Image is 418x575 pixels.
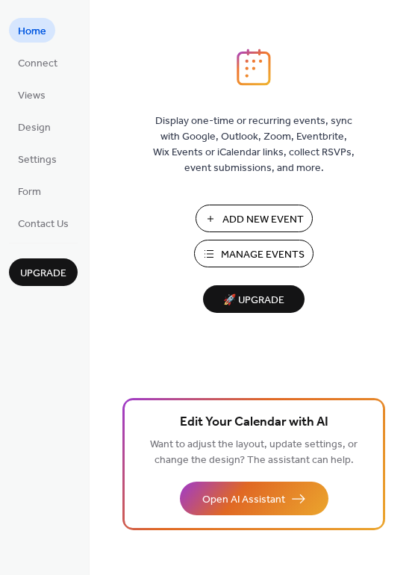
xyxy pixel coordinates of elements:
[196,205,313,232] button: Add New Event
[20,266,66,282] span: Upgrade
[18,120,51,136] span: Design
[18,152,57,168] span: Settings
[9,50,66,75] a: Connect
[194,240,313,267] button: Manage Events
[9,258,78,286] button: Upgrade
[180,412,328,433] span: Edit Your Calendar with AI
[9,114,60,139] a: Design
[202,492,285,508] span: Open AI Assistant
[222,212,304,228] span: Add New Event
[18,24,46,40] span: Home
[18,88,46,104] span: Views
[221,247,305,263] span: Manage Events
[18,217,69,232] span: Contact Us
[9,178,50,203] a: Form
[9,82,54,107] a: Views
[18,56,57,72] span: Connect
[9,18,55,43] a: Home
[150,435,358,470] span: Want to adjust the layout, update settings, or change the design? The assistant can help.
[153,114,355,176] span: Display one-time or recurring events, sync with Google, Outlook, Zoom, Eventbrite, Wix Events or ...
[212,290,296,311] span: 🚀 Upgrade
[203,285,305,313] button: 🚀 Upgrade
[237,49,271,86] img: logo_icon.svg
[180,482,328,515] button: Open AI Assistant
[9,211,78,235] a: Contact Us
[9,146,66,171] a: Settings
[18,184,41,200] span: Form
